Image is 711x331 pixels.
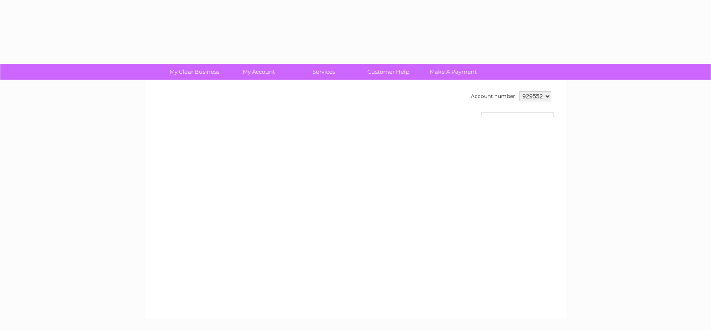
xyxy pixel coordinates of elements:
[159,64,229,80] a: My Clear Business
[418,64,488,80] a: Make A Payment
[469,89,517,104] td: Account number
[353,64,424,80] a: Customer Help
[224,64,294,80] a: My Account
[289,64,359,80] a: Services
